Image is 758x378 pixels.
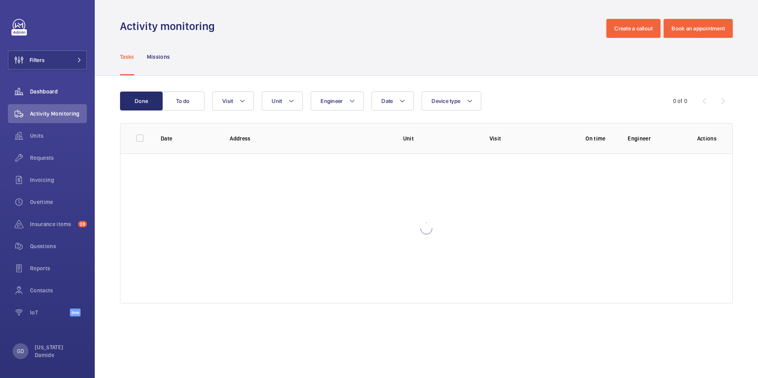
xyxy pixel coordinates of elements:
button: Book an appointment [664,19,733,38]
p: GD [17,347,24,355]
span: Overtime [30,198,87,206]
span: Dashboard [30,88,87,95]
span: IoT [30,309,70,316]
button: Done [120,92,163,110]
div: 0 of 0 [673,97,687,105]
span: Device type [432,98,460,104]
span: Beta [70,309,81,316]
p: Missions [147,53,170,61]
button: Device type [422,92,481,110]
span: Visit [222,98,233,104]
p: Date [161,135,217,142]
p: [US_STATE] Damide [35,343,82,359]
button: Create a callout [606,19,660,38]
p: Tasks [120,53,134,61]
span: Filters [30,56,45,64]
p: Address [230,135,390,142]
h1: Activity monitoring [120,19,220,34]
span: Activity Monitoring [30,110,87,118]
p: On time [576,135,615,142]
button: Visit [212,92,254,110]
span: Date [381,98,393,104]
button: Engineer [311,92,364,110]
p: Unit [403,135,477,142]
p: Visit [490,135,563,142]
span: Invoicing [30,176,87,184]
p: Actions [697,135,717,142]
span: Requests [30,154,87,162]
button: Unit [262,92,303,110]
button: To do [162,92,205,110]
span: 28 [78,221,87,227]
span: Contacts [30,286,87,294]
span: Insurance items [30,220,75,228]
button: Date [371,92,414,110]
span: Unit [272,98,282,104]
span: Reports [30,264,87,272]
p: Engineer [628,135,684,142]
span: Units [30,132,87,140]
span: Engineer [321,98,343,104]
button: Filters [8,51,87,69]
span: Questions [30,242,87,250]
